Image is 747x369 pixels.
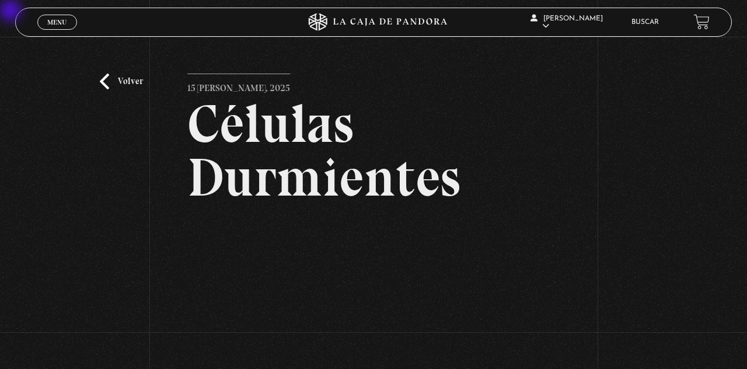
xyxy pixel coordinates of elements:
[187,74,290,97] p: 15 [PERSON_NAME], 2025
[47,19,67,26] span: Menu
[631,19,659,26] a: Buscar
[187,97,560,204] h2: Células Durmientes
[694,14,710,30] a: View your shopping cart
[44,28,71,36] span: Cerrar
[530,15,603,30] span: [PERSON_NAME]
[100,74,143,89] a: Volver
